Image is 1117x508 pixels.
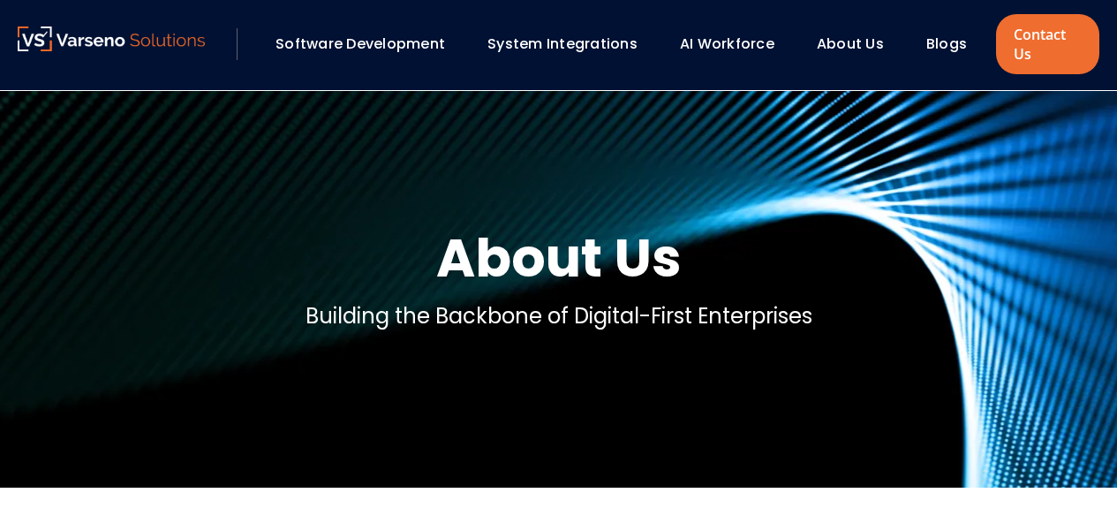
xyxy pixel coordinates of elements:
div: Software Development [267,29,470,59]
a: About Us [817,34,884,54]
a: Blogs [926,34,967,54]
div: System Integrations [479,29,662,59]
p: Building the Backbone of Digital-First Enterprises [306,300,812,332]
a: AI Workforce [680,34,774,54]
a: Software Development [275,34,445,54]
div: Blogs [917,29,992,59]
a: System Integrations [487,34,638,54]
img: Varseno Solutions – Product Engineering & IT Services [18,27,205,51]
div: AI Workforce [671,29,799,59]
a: Varseno Solutions – Product Engineering & IT Services [18,27,205,62]
h1: About Us [436,223,682,293]
div: About Us [808,29,909,59]
a: Contact Us [996,14,1099,74]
